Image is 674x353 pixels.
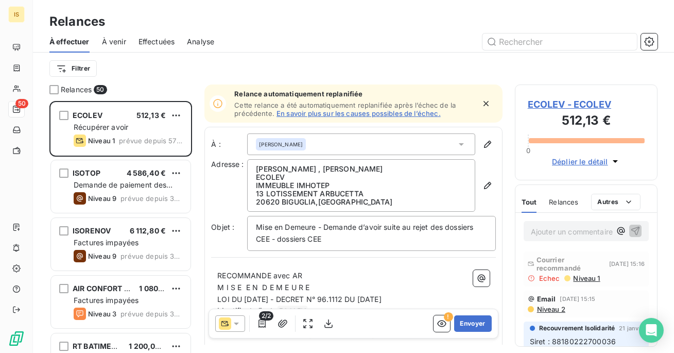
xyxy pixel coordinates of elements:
[549,198,578,206] span: Relances
[560,296,596,302] span: [DATE] 15:15
[217,271,302,280] span: RECOMMANDE avec AR
[234,101,456,117] span: Cette relance a été automatiquement replanifiée après l’échec de la précédente.
[526,146,530,155] span: 0
[619,325,674,331] span: 21 janv. 2025, 15:12
[15,99,28,108] span: 50
[74,180,172,199] span: Demande de paiement des avoirs
[8,101,24,117] a: 50
[256,223,475,243] span: Mise en Demeure - Demande d’avoir suite au rejet des dossiers CEE - dossiers CEE
[139,284,177,293] span: 1 080,00 €
[49,37,90,47] span: À effectuer
[259,311,273,321] span: 2/2
[482,33,637,50] input: Rechercher
[120,194,182,203] span: prévue depuis 387 jours
[639,318,664,343] div: Open Intercom Messenger
[552,156,608,167] span: Déplier le détail
[539,324,615,333] span: Recouvrement Isolidarité
[74,123,128,131] span: Récupérer avoir
[217,306,277,315] span: Identifiant client :
[74,238,139,247] span: Factures impayées
[530,337,616,346] span: Siret : 88180222700036
[211,223,234,231] span: Objet :
[88,194,116,203] span: Niveau 9
[256,198,466,206] p: 20620 BIGUGLIA , [GEOGRAPHIC_DATA]
[119,137,182,145] span: prévue depuis 571 jours
[130,226,166,235] span: 6 112,80 €
[73,226,111,235] span: ISORENOV
[259,141,303,148] span: [PERSON_NAME]
[120,310,182,318] span: prévue depuis 321 jours
[94,85,107,94] span: 50
[549,156,624,167] button: Déplier le détail
[537,256,605,272] span: Courrier recommandé
[256,173,466,181] p: ECOLEV
[217,283,309,292] span: M I S E E N D E M E U R E
[591,194,641,210] button: Autres
[234,90,475,98] span: Relance automatiquement replanifiée
[88,137,115,145] span: Niveau 1
[102,37,126,47] span: À venir
[73,284,155,293] span: AIR CONFORT SERVICE
[88,310,116,318] span: Niveau 3
[256,181,466,190] p: IMMEUBLE IMHOTEP
[536,305,565,313] span: Niveau 2
[73,169,100,177] span: ISOTOP
[127,169,166,177] span: 4 586,40 €
[276,109,441,117] a: En savoir plus sur les causes possibles de l’échec.
[8,6,25,23] div: IS
[211,160,244,169] span: Adresse :
[573,274,600,282] span: Niveau 1
[129,342,167,350] span: 1 200,00 €
[211,139,247,149] label: À :
[528,111,645,132] h3: 512,13 €
[278,306,307,317] span: ECOLEV
[73,111,102,120] span: ECOLEV
[88,252,116,260] span: Niveau 9
[8,330,25,347] img: Logo LeanPay
[49,12,105,31] h3: Relances
[609,261,645,267] span: [DATE] 15:16
[187,37,214,47] span: Analyse
[256,190,466,198] p: 13 LOTISSEMENT ARBUCETTA
[217,295,381,304] span: LOI DU [DATE] - DECRET N° 96.1112 DU [DATE]
[73,342,122,350] span: RT BATIMENT
[136,111,166,120] span: 512,13 €
[537,295,556,303] span: Email
[49,60,97,77] button: Filtrer
[49,101,192,353] div: grid
[61,85,92,95] span: Relances
[74,296,139,305] span: Factures impayées
[528,97,645,111] span: ECOLEV - ECOLEV
[256,165,466,173] p: [PERSON_NAME] , [PERSON_NAME]
[522,198,537,206] span: Tout
[454,315,492,332] button: Envoyer
[120,252,182,260] span: prévue depuis 327 jours
[139,37,175,47] span: Effectuées
[539,274,560,282] span: Echec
